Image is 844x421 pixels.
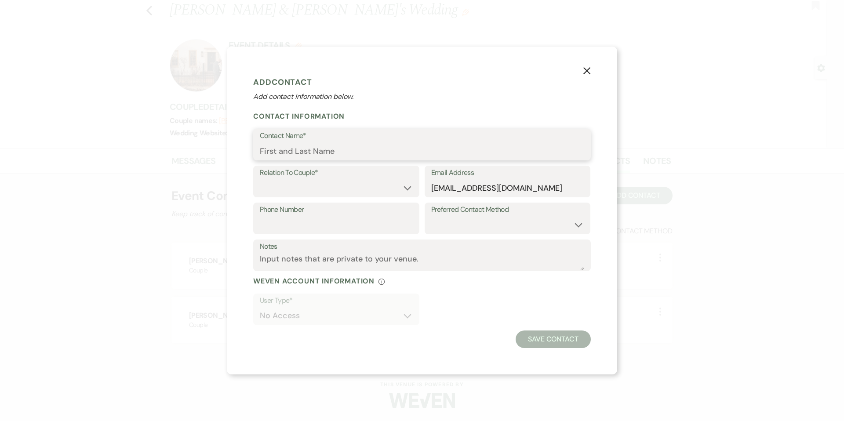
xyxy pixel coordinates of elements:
label: Preferred Contact Method [431,203,584,216]
h2: Contact Information [253,112,591,121]
label: Notes [260,240,584,253]
button: Save Contact [516,330,591,348]
label: Email Address [431,167,584,179]
div: Weven Account Information [253,276,591,286]
label: Relation To Couple* [260,167,413,179]
input: First and Last Name [260,142,584,160]
label: Contact Name* [260,130,584,142]
p: Add contact information below. [253,91,591,102]
label: User Type* [260,294,413,307]
h1: Add Contact [253,76,591,89]
label: Phone Number [260,203,413,216]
